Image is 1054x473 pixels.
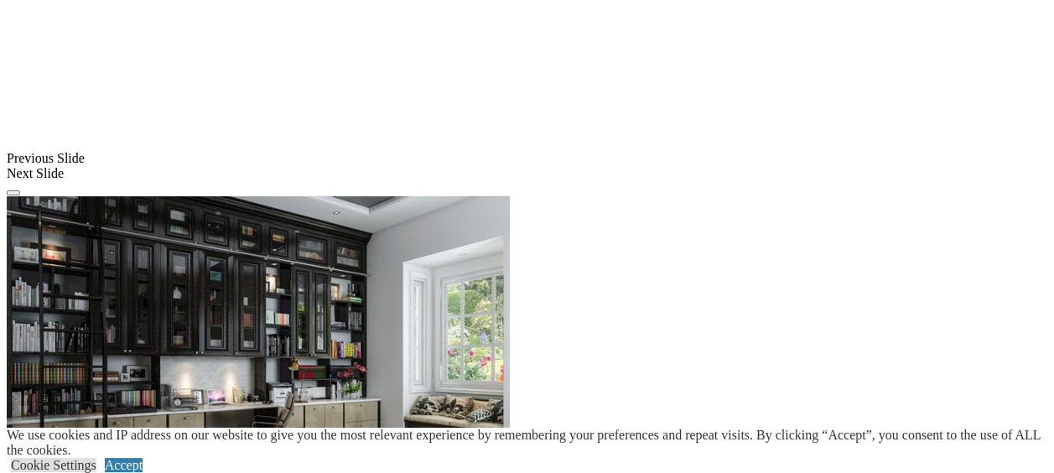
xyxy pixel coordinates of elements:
[7,151,1047,166] div: Previous Slide
[7,428,1054,458] div: We use cookies and IP address on our website to give you the most relevant experience by remember...
[105,458,143,472] a: Accept
[7,190,20,195] button: Click here to pause slide show
[11,458,96,472] a: Cookie Settings
[7,166,1047,181] div: Next Slide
